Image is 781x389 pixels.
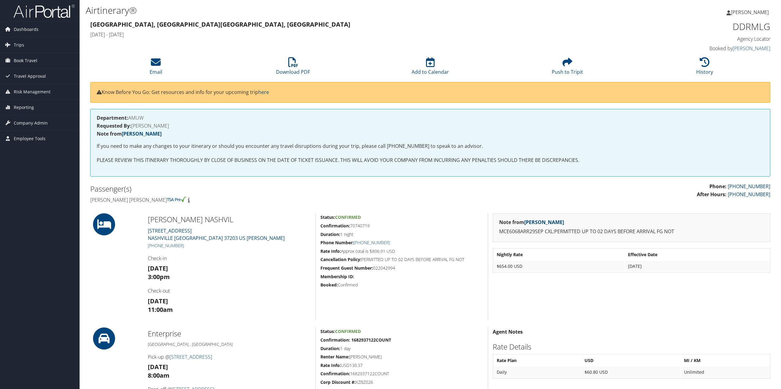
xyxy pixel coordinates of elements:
[14,100,34,115] span: Reporting
[148,255,311,262] h4: Check-in
[320,282,338,288] strong: Booked:
[499,219,564,226] strong: Note from
[320,274,354,279] strong: Membership ID:
[320,362,341,368] strong: Rate Info:
[335,328,361,334] span: Confirmed
[625,249,769,260] th: Effective Date
[97,123,764,128] h4: [PERSON_NAME]
[320,231,340,237] strong: Duration:
[728,183,770,190] a: [PHONE_NUMBER]
[681,355,769,366] th: MI / KM
[122,130,162,137] a: [PERSON_NAME]
[320,371,483,377] h5: 1682937122COUNT
[97,122,131,129] strong: Requested By:
[320,248,341,254] strong: Rate Info:
[148,328,311,339] h2: Enterprise
[90,31,598,38] h4: [DATE] - [DATE]
[320,379,356,385] strong: Corp Discount #:
[148,264,168,272] strong: [DATE]
[97,142,764,150] p: If you need to make any changes to your itinerary or should you encounter any travel disruptions ...
[14,69,46,84] span: Travel Approval
[167,196,187,202] img: tsa-precheck.png
[320,256,483,263] h5: PERMITTED UP TO 02 DAYS BEFORE ARRIVAL FG NOT
[90,196,426,203] h4: [PERSON_NAME] [PERSON_NAME]
[494,355,581,366] th: Rate Plan
[90,184,426,194] h2: Passenger(s)
[335,214,361,220] span: Confirmed
[728,191,770,198] a: [PHONE_NUMBER]
[607,45,770,52] h4: Booked by
[320,371,350,376] strong: Confirmation:
[14,53,37,68] span: Book Travel
[14,131,46,146] span: Employee Tools
[320,354,349,360] strong: Renter Name:
[493,342,770,352] h2: Rate Details
[258,89,269,95] a: here
[320,337,391,343] strong: Confirmation: 1682937122COUNT
[97,88,764,96] p: Know Before You Go: Get resources and info for your upcoming trip
[148,273,170,281] strong: 3:00pm
[731,9,769,16] span: [PERSON_NAME]
[13,4,75,18] img: airportal-logo.png
[709,183,727,190] strong: Phone:
[148,287,311,294] h4: Check-out
[320,223,483,229] h5: 70740719
[148,341,311,347] h5: [GEOGRAPHIC_DATA] , [GEOGRAPHIC_DATA]
[524,219,564,226] a: [PERSON_NAME]
[320,240,354,245] strong: Phone Number:
[97,156,764,164] p: PLEASE REVIEW THIS ITINERARY THOROUGHLY BY CLOSE OF BUSINESS ON THE DATE OF TICKET ISSUANCE. THIS...
[499,228,764,236] p: MCE6068ARR29SEP CXL:PERMITTED UP TO 02 DAYS BEFORE ARRIVAL FG NOT
[148,363,168,371] strong: [DATE]
[552,61,583,75] a: Push to Tripit
[14,84,50,99] span: Risk Management
[494,249,624,260] th: Nightly Rate
[148,214,311,225] h2: [PERSON_NAME] NASHVIL
[494,367,581,378] td: Daily
[320,346,483,352] h5: 1 day
[320,265,483,271] h5: 022042994
[14,22,39,37] span: Dashboards
[320,379,483,385] h5: XZBZ026
[148,227,285,241] a: [STREET_ADDRESS]NASHVILLE [GEOGRAPHIC_DATA] 37203 US [PERSON_NAME]
[581,355,680,366] th: USD
[170,353,212,360] a: [STREET_ADDRESS]
[320,265,373,271] strong: Frequent Guest Number:
[320,231,483,238] h5: 1 night
[733,45,770,52] a: [PERSON_NAME]
[607,20,770,33] h1: DDRMLG
[412,61,449,75] a: Add to Calendar
[276,61,310,75] a: Download PDF
[86,4,545,17] h1: Airtinerary®
[14,115,48,131] span: Company Admin
[320,346,340,351] strong: Duration:
[150,61,162,75] a: Email
[607,36,770,42] h4: Agency Locator
[320,362,483,368] h5: USD130.37
[320,248,483,254] h5: Approx total is $806.91 USD
[320,214,335,220] strong: Status:
[494,261,624,272] td: $654.00 USD
[320,354,483,360] h5: [PERSON_NAME]
[696,61,713,75] a: History
[148,297,168,305] strong: [DATE]
[97,130,162,137] strong: Note from
[148,243,184,249] a: [PHONE_NUMBER]
[320,256,361,262] strong: Cancellation Policy:
[90,20,350,28] strong: [GEOGRAPHIC_DATA], [GEOGRAPHIC_DATA] [GEOGRAPHIC_DATA], [GEOGRAPHIC_DATA]
[697,191,727,198] strong: After Hours:
[148,305,173,314] strong: 11:00am
[320,328,335,334] strong: Status:
[581,367,680,378] td: $60.80 USD
[493,328,523,335] strong: Agent Notes
[354,240,390,245] a: [PHONE_NUMBER]
[97,114,128,121] strong: Department:
[727,3,775,21] a: [PERSON_NAME]
[625,261,769,272] td: [DATE]
[97,115,764,120] h4: AMUW
[320,223,350,229] strong: Confirmation:
[681,367,769,378] td: Unlimited
[148,353,311,360] h4: Pick-up @
[14,37,24,53] span: Trips
[320,282,483,288] h5: Confirmed
[148,371,170,380] strong: 8:00am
